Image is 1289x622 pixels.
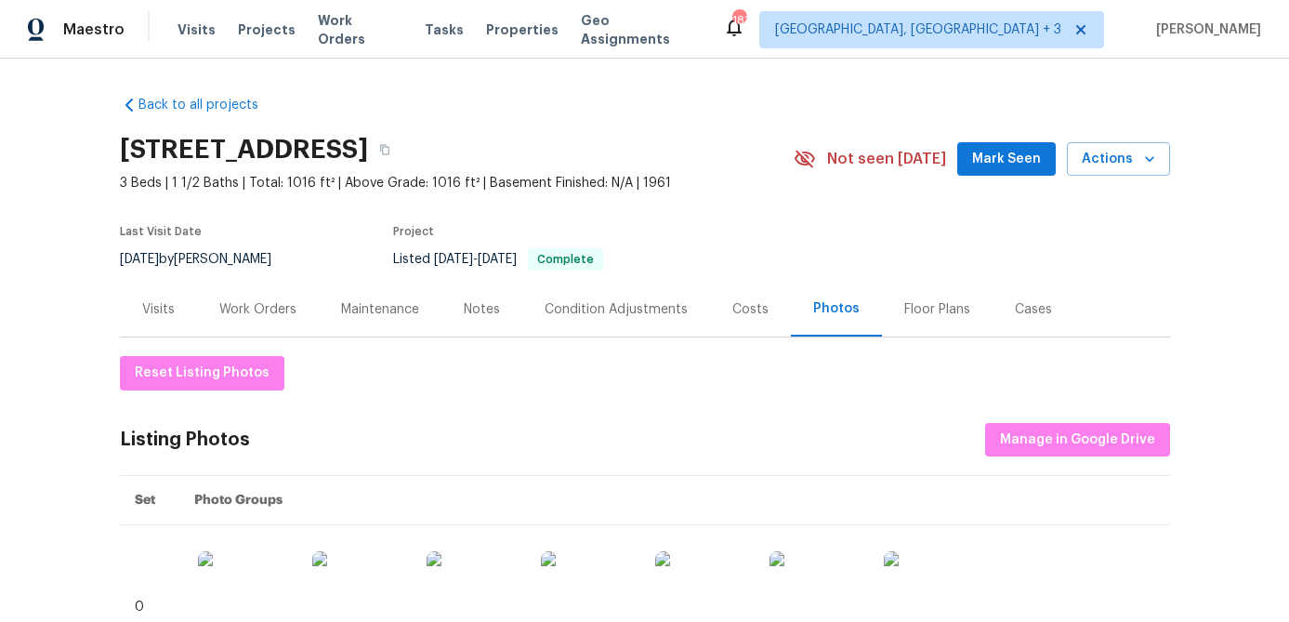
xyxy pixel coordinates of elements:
span: Work Orders [318,11,402,48]
span: Reset Listing Photos [135,362,270,385]
div: by [PERSON_NAME] [120,248,294,271]
span: Actions [1082,148,1155,171]
span: Tasks [425,23,464,36]
div: 183 [732,11,745,30]
span: Project [393,226,434,237]
span: Mark Seen [972,148,1041,171]
span: Properties [486,20,559,39]
a: Back to all projects [120,96,298,114]
span: Complete [530,254,601,265]
span: 3 Beds | 1 1/2 Baths | Total: 1016 ft² | Above Grade: 1016 ft² | Basement Finished: N/A | 1961 [120,174,794,192]
button: Copy Address [368,133,401,166]
th: Set [120,476,179,525]
div: Cases [1015,300,1052,319]
span: Maestro [63,20,125,39]
span: Visits [178,20,216,39]
span: Listed [393,253,603,266]
div: Condition Adjustments [545,300,688,319]
th: Photo Groups [179,476,1170,525]
span: Manage in Google Drive [1000,429,1155,452]
span: Projects [238,20,296,39]
button: Manage in Google Drive [985,423,1170,457]
button: Mark Seen [957,142,1056,177]
button: Reset Listing Photos [120,356,284,390]
h2: [STREET_ADDRESS] [120,140,368,159]
div: Notes [464,300,500,319]
button: Actions [1067,142,1170,177]
span: Not seen [DATE] [827,150,946,168]
div: Work Orders [219,300,296,319]
div: Costs [732,300,769,319]
div: Maintenance [341,300,419,319]
div: Photos [813,299,860,318]
span: - [434,253,517,266]
span: Geo Assignments [581,11,701,48]
span: Last Visit Date [120,226,202,237]
div: Visits [142,300,175,319]
div: Floor Plans [904,300,970,319]
span: [DATE] [434,253,473,266]
span: [GEOGRAPHIC_DATA], [GEOGRAPHIC_DATA] + 3 [775,20,1061,39]
span: [DATE] [478,253,517,266]
span: [PERSON_NAME] [1149,20,1261,39]
div: Listing Photos [120,430,250,449]
span: [DATE] [120,253,159,266]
